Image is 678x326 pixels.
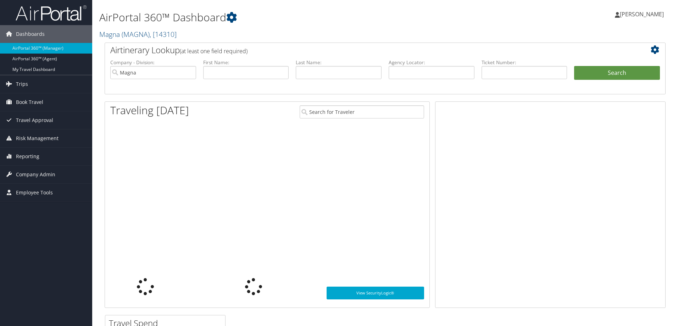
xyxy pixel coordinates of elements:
[110,103,189,118] h1: Traveling [DATE]
[110,44,613,56] h2: Airtinerary Lookup
[16,93,43,111] span: Book Travel
[16,184,53,201] span: Employee Tools
[16,25,45,43] span: Dashboards
[389,59,474,66] label: Agency Locator:
[16,75,28,93] span: Trips
[300,105,424,118] input: Search for Traveler
[620,10,664,18] span: [PERSON_NAME]
[16,166,55,183] span: Company Admin
[327,287,424,299] a: View SecurityLogic®
[122,29,150,39] span: ( MAGNA )
[150,29,177,39] span: , [ 14310 ]
[16,111,53,129] span: Travel Approval
[203,59,289,66] label: First Name:
[296,59,382,66] label: Last Name:
[574,66,660,80] button: Search
[99,10,480,25] h1: AirPortal 360™ Dashboard
[16,148,39,165] span: Reporting
[110,59,196,66] label: Company - Division:
[615,4,671,25] a: [PERSON_NAME]
[99,29,177,39] a: Magna
[482,59,567,66] label: Ticket Number:
[180,47,248,55] span: (at least one field required)
[16,5,87,21] img: airportal-logo.png
[16,129,59,147] span: Risk Management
